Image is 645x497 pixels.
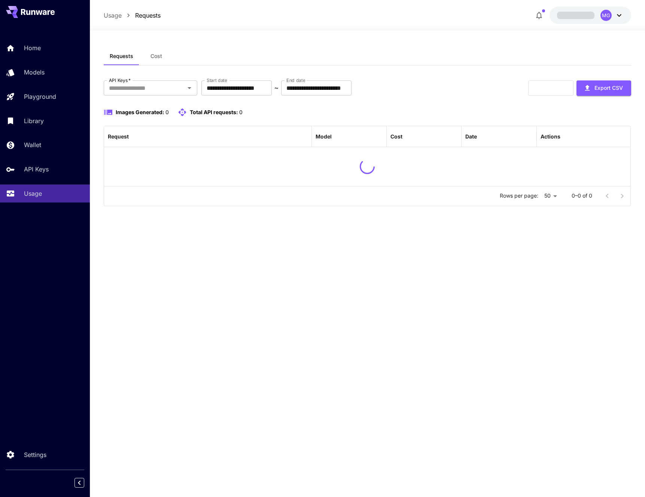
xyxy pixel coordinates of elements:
span: 0 [165,109,169,115]
button: Collapse sidebar [74,478,84,488]
div: Date [465,133,477,140]
span: Cost [150,53,162,60]
p: 0–0 of 0 [572,192,592,199]
span: Total API requests: [190,109,238,115]
div: 50 [541,190,560,201]
div: Request [108,133,129,140]
p: Playground [24,92,56,101]
p: ~ [274,83,279,92]
span: 0 [239,109,243,115]
p: Models [24,68,45,77]
button: Export CSV [576,80,631,96]
p: Wallet [24,140,41,149]
span: Images Generated: [116,109,164,115]
p: Home [24,43,41,52]
button: MG [550,7,631,24]
p: Rows per page: [500,192,538,199]
label: End date [286,77,305,83]
label: Start date [207,77,227,83]
label: API Keys [109,77,131,83]
a: Usage [104,11,122,20]
span: Requests [110,53,133,60]
nav: breadcrumb [104,11,161,20]
div: Model [316,133,332,140]
div: MG [600,10,612,21]
div: Collapse sidebar [80,476,90,490]
p: API Keys [24,165,49,174]
a: Requests [135,11,161,20]
p: Library [24,116,44,125]
p: Usage [24,189,42,198]
button: Open [184,83,195,93]
p: Settings [24,450,46,459]
div: Cost [390,133,402,140]
div: Actions [541,133,560,140]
